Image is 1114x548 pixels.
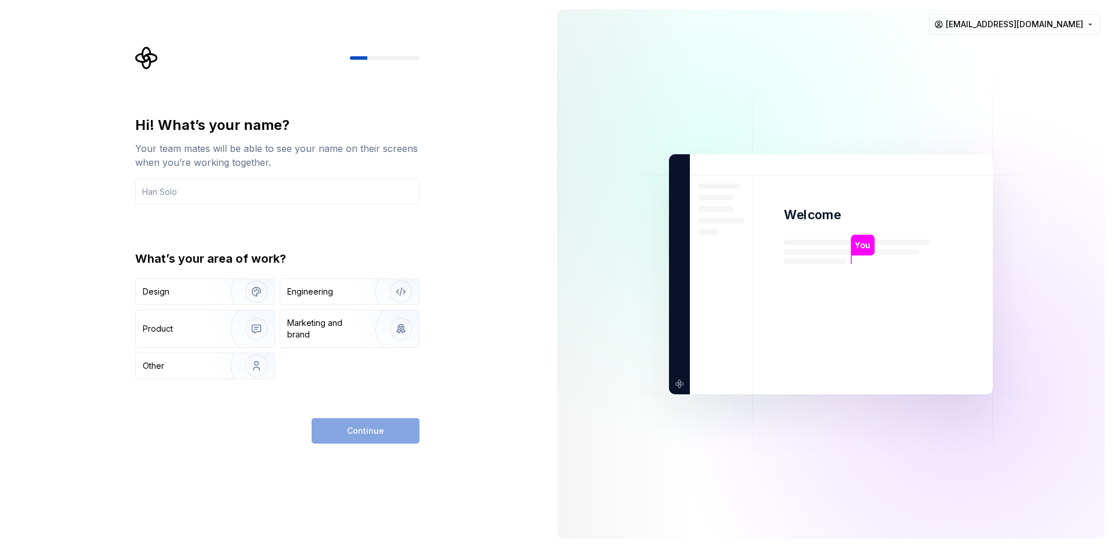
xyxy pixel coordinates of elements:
div: What’s your area of work? [135,251,419,267]
svg: Supernova Logo [135,46,158,70]
button: [EMAIL_ADDRESS][DOMAIN_NAME] [929,14,1100,35]
p: Welcome [784,206,841,223]
div: Other [143,360,164,372]
div: Engineering [287,286,333,297]
div: Product [143,323,173,335]
div: Design [143,286,169,297]
span: [EMAIL_ADDRESS][DOMAIN_NAME] [946,19,1083,30]
div: Hi! What’s your name? [135,116,419,135]
div: Marketing and brand [287,317,366,340]
div: Your team mates will be able to see your name on their screens when you’re working together. [135,141,419,169]
p: You [855,238,870,251]
input: Han Solo [135,179,419,204]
